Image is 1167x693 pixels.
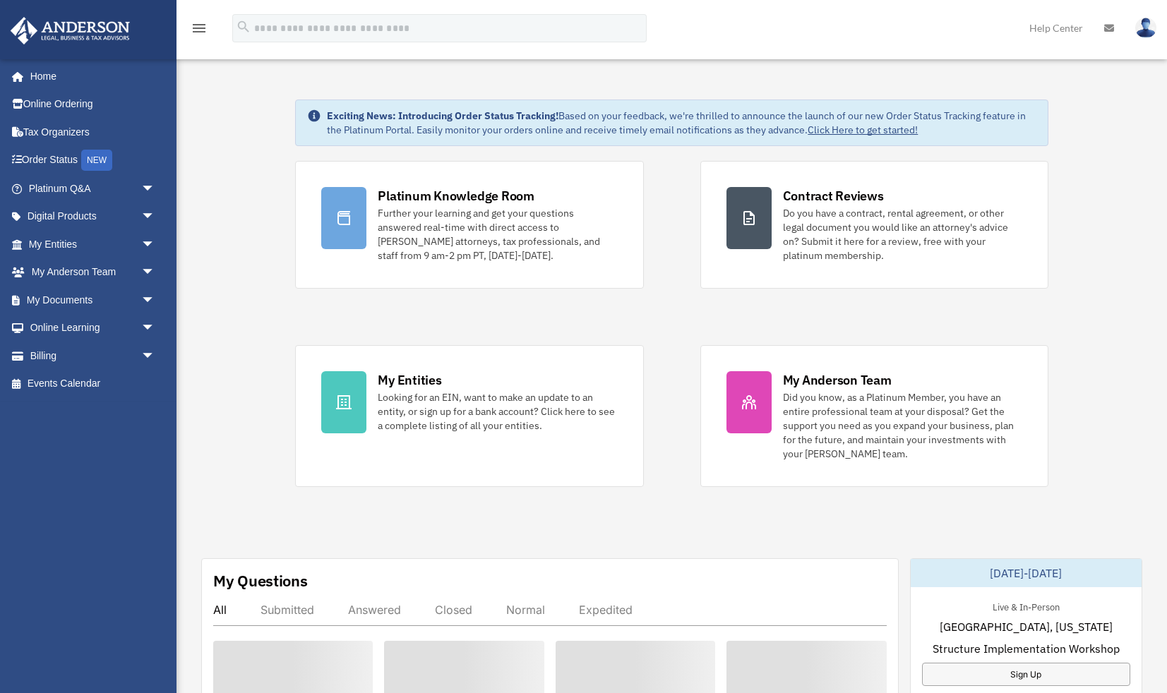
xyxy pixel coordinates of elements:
[141,286,169,315] span: arrow_drop_down
[261,603,314,617] div: Submitted
[10,203,176,231] a: Digital Productsarrow_drop_down
[783,206,1022,263] div: Do you have a contract, rental agreement, or other legal document you would like an attorney's ad...
[141,314,169,343] span: arrow_drop_down
[10,118,176,146] a: Tax Organizers
[81,150,112,171] div: NEW
[506,603,545,617] div: Normal
[141,342,169,370] span: arrow_drop_down
[10,90,176,119] a: Online Ordering
[10,342,176,370] a: Billingarrow_drop_down
[378,371,441,389] div: My Entities
[378,390,617,433] div: Looking for an EIN, want to make an update to an entity, or sign up for a bank account? Click her...
[700,345,1048,487] a: My Anderson Team Did you know, as a Platinum Member, you have an entire professional team at your...
[141,230,169,259] span: arrow_drop_down
[933,640,1120,657] span: Structure Implementation Workshop
[783,390,1022,461] div: Did you know, as a Platinum Member, you have an entire professional team at your disposal? Get th...
[10,370,176,398] a: Events Calendar
[141,258,169,287] span: arrow_drop_down
[141,174,169,203] span: arrow_drop_down
[911,559,1142,587] div: [DATE]-[DATE]
[327,109,558,122] strong: Exciting News: Introducing Order Status Tracking!
[579,603,633,617] div: Expedited
[191,20,208,37] i: menu
[922,663,1130,686] a: Sign Up
[700,161,1048,289] a: Contract Reviews Do you have a contract, rental agreement, or other legal document you would like...
[327,109,1036,137] div: Based on your feedback, we're thrilled to announce the launch of our new Order Status Tracking fe...
[236,19,251,35] i: search
[6,17,134,44] img: Anderson Advisors Platinum Portal
[378,206,617,263] div: Further your learning and get your questions answered real-time with direct access to [PERSON_NAM...
[1135,18,1156,38] img: User Pic
[10,286,176,314] a: My Documentsarrow_drop_down
[808,123,918,136] a: Click Here to get started!
[295,345,643,487] a: My Entities Looking for an EIN, want to make an update to an entity, or sign up for a bank accoun...
[348,603,401,617] div: Answered
[435,603,472,617] div: Closed
[10,258,176,287] a: My Anderson Teamarrow_drop_down
[10,230,176,258] a: My Entitiesarrow_drop_down
[783,187,884,205] div: Contract Reviews
[10,62,169,90] a: Home
[295,161,643,289] a: Platinum Knowledge Room Further your learning and get your questions answered real-time with dire...
[940,618,1113,635] span: [GEOGRAPHIC_DATA], [US_STATE]
[783,371,892,389] div: My Anderson Team
[213,570,308,591] div: My Questions
[378,187,534,205] div: Platinum Knowledge Room
[981,598,1071,613] div: Live & In-Person
[10,314,176,342] a: Online Learningarrow_drop_down
[213,603,227,617] div: All
[10,174,176,203] a: Platinum Q&Aarrow_drop_down
[10,146,176,175] a: Order StatusNEW
[191,25,208,37] a: menu
[141,203,169,231] span: arrow_drop_down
